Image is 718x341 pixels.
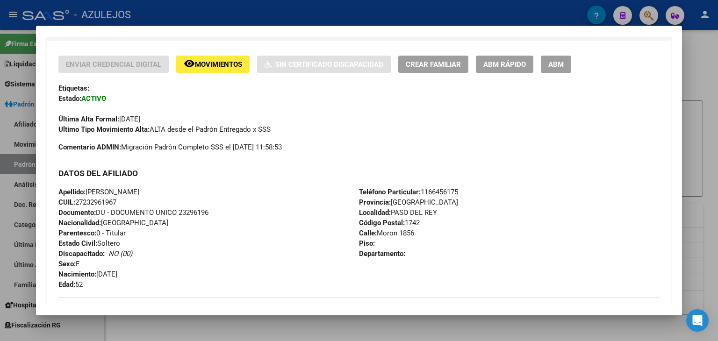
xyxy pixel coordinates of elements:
button: Sin Certificado Discapacidad [257,56,391,73]
strong: Documento: [58,208,96,217]
h3: DATOS DEL AFILIADO [58,168,660,178]
strong: Sexo: [58,260,76,268]
span: 52 [58,280,83,289]
strong: CUIL: [58,198,75,206]
strong: Discapacitado: [58,249,105,258]
span: Soltero [58,239,120,248]
strong: Etiquetas: [58,84,89,92]
span: Moron 1856 [359,229,414,237]
span: Enviar Credencial Digital [66,60,161,69]
span: 1166456175 [359,188,458,196]
button: ABM Rápido [476,56,533,73]
strong: Ultimo Tipo Movimiento Alta: [58,125,150,134]
span: [PERSON_NAME] [58,188,139,196]
strong: Departamento: [359,249,405,258]
span: ABM Rápido [483,60,526,69]
span: 1742 [359,219,420,227]
button: Crear Familiar [398,56,468,73]
span: Crear Familiar [406,60,461,69]
strong: Código Postal: [359,219,405,227]
span: 27232961967 [58,198,116,206]
span: [DATE] [58,270,117,278]
strong: Piso: [359,239,375,248]
strong: Estado: [58,94,81,103]
span: [GEOGRAPHIC_DATA] [58,219,168,227]
span: Movimientos [195,60,242,69]
strong: Apellido: [58,188,86,196]
strong: Localidad: [359,208,391,217]
strong: Provincia: [359,198,391,206]
span: 0 - Titular [58,229,126,237]
strong: ACTIVO [81,94,106,103]
strong: Nacionalidad: [58,219,101,227]
button: ABM [541,56,571,73]
strong: Parentesco: [58,229,96,237]
strong: Nacimiento: [58,270,96,278]
strong: Edad: [58,280,75,289]
span: F [58,260,79,268]
span: Sin Certificado Discapacidad [275,60,383,69]
strong: Estado Civil: [58,239,97,248]
button: Movimientos [176,56,250,73]
mat-icon: remove_red_eye [184,58,195,69]
span: [DATE] [58,115,140,123]
span: [GEOGRAPHIC_DATA] [359,198,458,206]
span: ALTA desde el Padrón Entregado x SSS [58,125,271,134]
strong: Teléfono Particular: [359,188,421,196]
div: Open Intercom Messenger [686,309,709,332]
button: Enviar Credencial Digital [58,56,169,73]
span: ABM [548,60,564,69]
strong: Comentario ADMIN: [58,143,121,151]
span: DU - DOCUMENTO UNICO 23296196 [58,208,208,217]
span: PASO DEL REY [359,208,437,217]
i: NO (00) [108,249,132,258]
strong: Última Alta Formal: [58,115,119,123]
strong: Calle: [359,229,377,237]
span: Migración Padrón Completo SSS el [DATE] 11:58:53 [58,142,282,152]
